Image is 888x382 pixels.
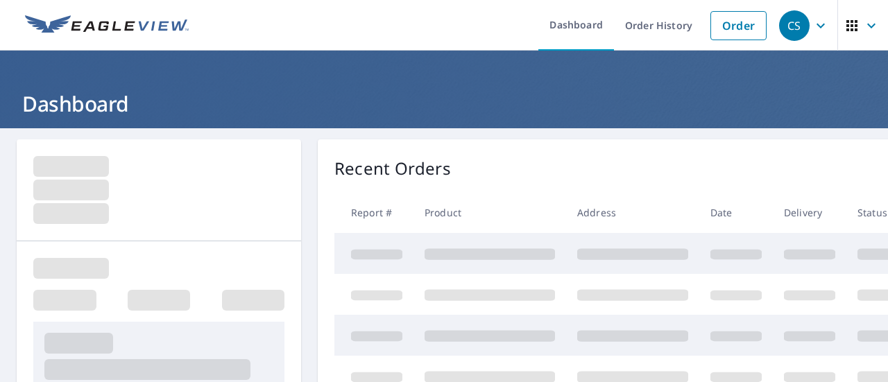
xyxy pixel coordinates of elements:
[710,11,767,40] a: Order
[334,192,413,233] th: Report #
[566,192,699,233] th: Address
[773,192,846,233] th: Delivery
[699,192,773,233] th: Date
[17,89,871,118] h1: Dashboard
[25,15,189,36] img: EV Logo
[334,156,451,181] p: Recent Orders
[779,10,810,41] div: CS
[413,192,566,233] th: Product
